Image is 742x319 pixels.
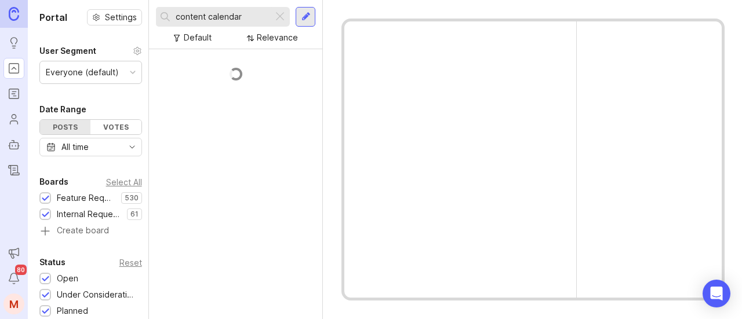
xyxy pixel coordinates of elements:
[184,31,212,44] div: Default
[106,179,142,185] div: Select All
[123,142,141,152] svg: toggle icon
[105,12,137,23] span: Settings
[57,272,78,285] div: Open
[46,66,119,79] div: Everyone (default)
[57,288,136,301] div: Under Consideration
[39,102,86,116] div: Date Range
[39,10,67,24] h1: Portal
[119,259,142,266] div: Reset
[176,10,268,23] input: Search...
[87,9,142,25] button: Settings
[39,226,142,237] a: Create board
[3,58,24,79] a: Portal
[57,192,115,204] div: Feature Requests
[57,305,88,317] div: Planned
[3,268,24,289] button: Notifications
[39,255,66,269] div: Status
[125,193,139,203] p: 530
[3,243,24,263] button: Announcements
[9,7,19,20] img: Canny Home
[3,294,24,314] button: M
[15,265,27,275] span: 80
[61,141,89,153] div: All time
[3,83,24,104] a: Roadmaps
[257,31,298,44] div: Relevance
[3,134,24,155] a: Autopilot
[130,210,139,219] p: 61
[3,109,24,130] a: Users
[39,44,96,58] div: User Segment
[3,32,24,53] a: Ideas
[40,120,90,134] div: Posts
[3,160,24,181] a: Changelog
[90,120,141,134] div: Votes
[57,208,121,221] div: Internal Requests
[39,175,68,189] div: Boards
[703,280,730,307] div: Open Intercom Messenger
